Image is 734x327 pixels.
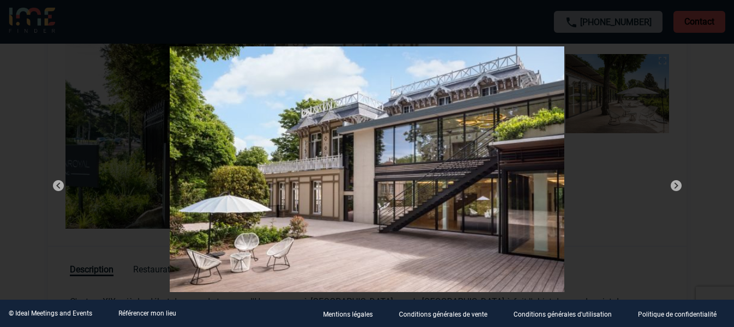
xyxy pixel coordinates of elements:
p: Conditions générales de vente [399,311,487,318]
a: Mentions légales [314,308,390,319]
p: Conditions générales d'utilisation [514,311,612,318]
a: Conditions générales de vente [390,308,505,319]
div: © Ideal Meetings and Events [9,310,92,317]
a: Référencer mon lieu [118,310,176,317]
a: Politique de confidentialité [629,308,734,319]
a: Conditions générales d'utilisation [505,308,629,319]
p: Politique de confidentialité [638,311,717,318]
p: Mentions légales [323,311,373,318]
